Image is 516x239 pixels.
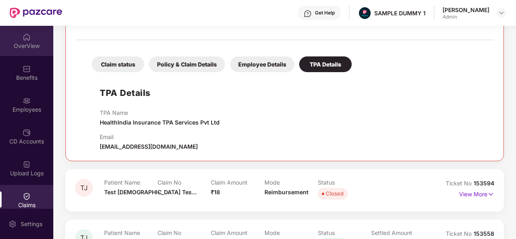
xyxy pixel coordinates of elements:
[23,160,31,168] img: svg+xml;base64,PHN2ZyBpZD0iVXBsb2FkX0xvZ3MiIGRhdGEtbmFtZT0iVXBsb2FkIExvZ3MiIHhtbG5zPSJodHRwOi8vd3...
[104,229,157,236] p: Patient Name
[318,179,371,186] p: Status
[371,229,424,236] p: Settled Amount
[474,180,494,187] span: 153594
[299,56,352,72] div: TPA Details
[443,6,489,14] div: [PERSON_NAME]
[23,97,31,105] img: svg+xml;base64,PHN2ZyBpZD0iRW1wbG95ZWVzIiB4bWxucz0iaHR0cDovL3d3dy53My5vcmcvMjAwMC9zdmciIHdpZHRoPS...
[264,189,308,195] span: Reimbursement
[498,10,505,16] img: svg+xml;base64,PHN2ZyBpZD0iRHJvcGRvd24tMzJ4MzIiIHhtbG5zPSJodHRwOi8vd3d3LnczLm9yZy8yMDAwL3N2ZyIgd2...
[18,220,45,228] div: Settings
[230,56,294,72] div: Employee Details
[23,129,31,137] img: svg+xml;base64,PHN2ZyBpZD0iQ0RfQWNjb3VudHMiIGRhdGEtbmFtZT0iQ0QgQWNjb3VudHMiIHhtbG5zPSJodHRwOi8vd3...
[157,229,211,236] p: Claim No
[100,143,198,150] span: [EMAIL_ADDRESS][DOMAIN_NAME]
[211,229,264,236] p: Claim Amount
[23,192,31,200] img: svg+xml;base64,PHN2ZyBpZD0iQ2xhaW0iIHhtbG5zPSJodHRwOi8vd3d3LnczLm9yZy8yMDAwL3N2ZyIgd2lkdGg9IjIwIi...
[100,109,220,116] p: TPA Name
[443,14,489,20] div: Admin
[264,179,318,186] p: Mode
[459,188,494,199] p: View More
[211,189,220,195] span: ₹18
[23,33,31,41] img: svg+xml;base64,PHN2ZyBpZD0iSG9tZSIgeG1sbnM9Imh0dHA6Ly93d3cudzMub3JnLzIwMDAvc3ZnIiB3aWR0aD0iMjAiIG...
[211,179,264,186] p: Claim Amount
[326,189,344,197] div: Closed
[446,180,474,187] span: Ticket No
[8,220,17,228] img: svg+xml;base64,PHN2ZyBpZD0iU2V0dGluZy0yMHgyMCIgeG1sbnM9Imh0dHA6Ly93d3cudzMub3JnLzIwMDAvc3ZnIiB3aW...
[264,229,318,236] p: Mode
[157,189,160,195] span: -
[10,8,62,18] img: New Pazcare Logo
[374,9,426,17] div: SAMPLE DUMMY 1
[315,10,335,16] div: Get Help
[474,230,494,237] span: 153558
[149,56,225,72] div: Policy & Claim Details
[80,185,88,191] span: TJ
[23,65,31,73] img: svg+xml;base64,PHN2ZyBpZD0iQmVuZWZpdHMiIHhtbG5zPSJodHRwOi8vd3d3LnczLm9yZy8yMDAwL3N2ZyIgd2lkdGg9Ij...
[446,230,474,237] span: Ticket No
[100,133,198,140] p: Email
[100,119,220,126] span: HealthIndia Insurance TPA Services Pvt Ltd
[157,179,211,186] p: Claim No
[318,229,371,236] p: Status
[104,179,157,186] p: Patient Name
[104,189,197,195] span: Test [DEMOGRAPHIC_DATA] Tes...
[100,86,151,100] h1: TPA Details
[359,7,371,19] img: Pazcare_Alternative_logo-01-01.png
[304,10,312,18] img: svg+xml;base64,PHN2ZyBpZD0iSGVscC0zMngzMiIgeG1sbnM9Imh0dHA6Ly93d3cudzMub3JnLzIwMDAvc3ZnIiB3aWR0aD...
[92,56,144,72] div: Claim status
[487,190,494,199] img: svg+xml;base64,PHN2ZyB4bWxucz0iaHR0cDovL3d3dy53My5vcmcvMjAwMC9zdmciIHdpZHRoPSIxNyIgaGVpZ2h0PSIxNy...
